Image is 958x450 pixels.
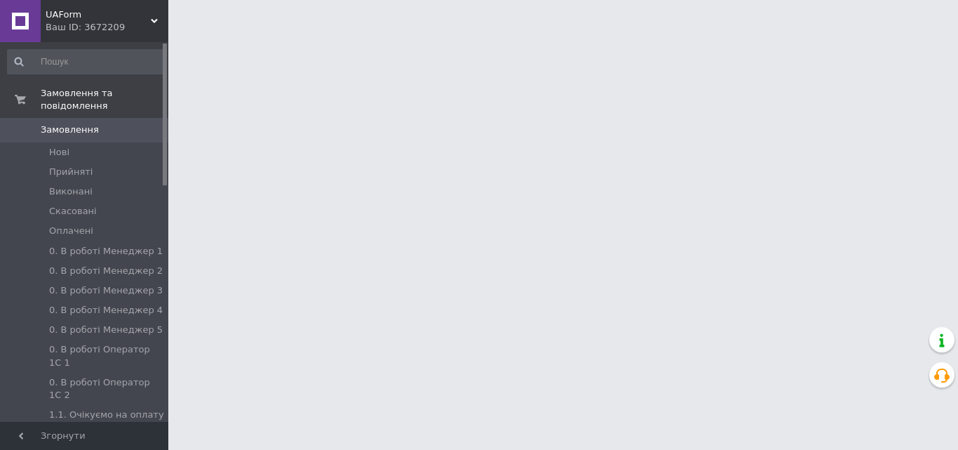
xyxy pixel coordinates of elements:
[7,49,166,74] input: Пошук
[41,87,168,112] span: Замовлення та повідомлення
[46,21,168,34] div: Ваш ID: 3672209
[49,343,164,369] span: 0. В роботі Оператор 1С 1
[49,225,93,237] span: Оплачені
[49,146,69,159] span: Нові
[49,265,163,277] span: 0. В роботі Менеджер 2
[49,185,93,198] span: Виконані
[41,124,99,136] span: Замовлення
[49,324,163,336] span: 0. В роботі Менеджер 5
[49,205,97,218] span: Скасовані
[49,304,163,317] span: 0. В роботі Менеджер 4
[49,409,164,421] span: 1.1. Очікуємо на оплату
[49,166,93,178] span: Прийняті
[46,8,151,21] span: UAForm
[49,284,163,297] span: 0. В роботі Менеджер 3
[49,376,164,402] span: 0. В роботі Оператор 1С 2
[49,245,163,258] span: 0. В роботі Менеджер 1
